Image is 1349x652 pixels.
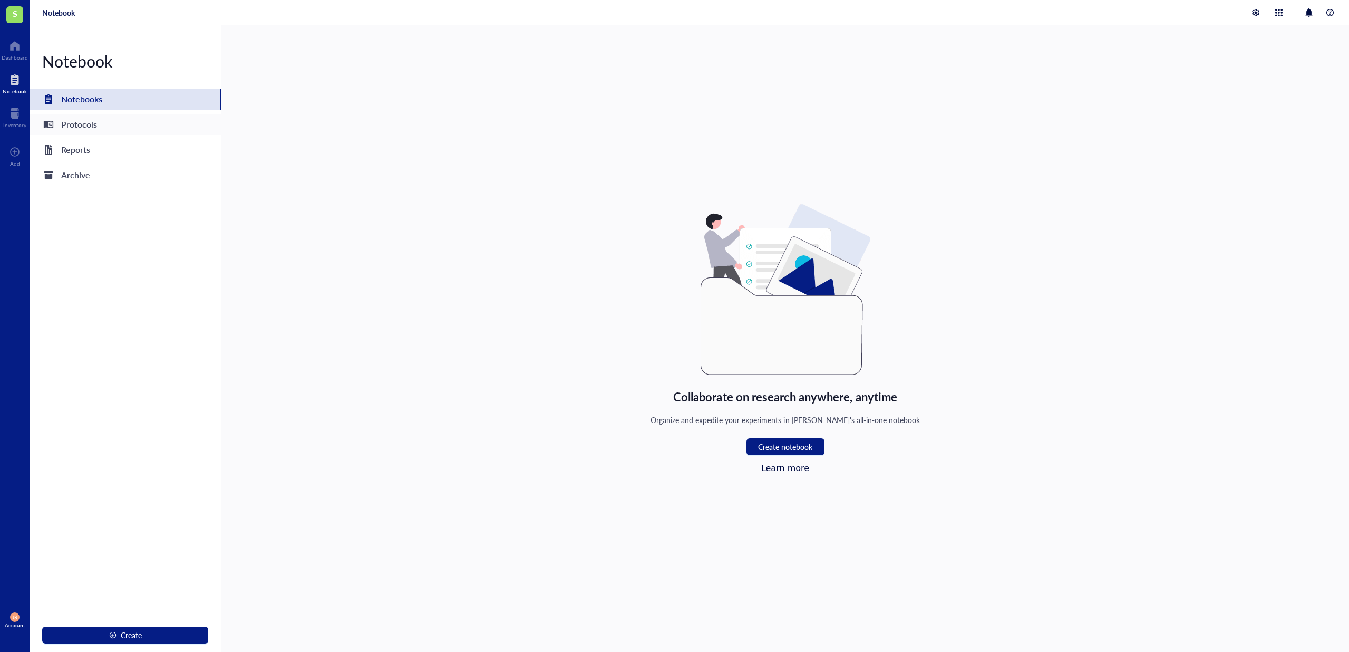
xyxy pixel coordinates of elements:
div: Inventory [3,122,26,128]
div: Reports [61,142,90,157]
div: Notebook [30,51,221,72]
a: Notebooks [30,89,221,110]
button: Create [42,627,208,644]
span: S [13,7,17,20]
div: Notebook [3,88,27,94]
a: Inventory [3,105,26,128]
span: Create notebook [758,443,812,451]
a: Dashboard [2,37,28,61]
a: Notebook [3,71,27,94]
div: Organize and expedite your experiments in [PERSON_NAME]'s all-in-one notebook [651,414,920,426]
div: Account [5,622,25,628]
div: Protocols [61,117,97,132]
div: Dashboard [2,54,28,61]
a: Reports [30,139,221,160]
img: Empty state [701,204,870,375]
span: Create [121,631,142,639]
button: Create notebook [746,438,824,455]
div: Add [10,160,20,167]
span: JR [12,614,17,620]
a: Archive [30,165,221,186]
div: Collaborate on research anywhere, anytime [673,388,897,406]
a: Learn more [761,463,809,473]
div: Notebooks [61,92,102,107]
a: Notebook [42,8,75,17]
a: Protocols [30,114,221,135]
div: Archive [61,168,90,183]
